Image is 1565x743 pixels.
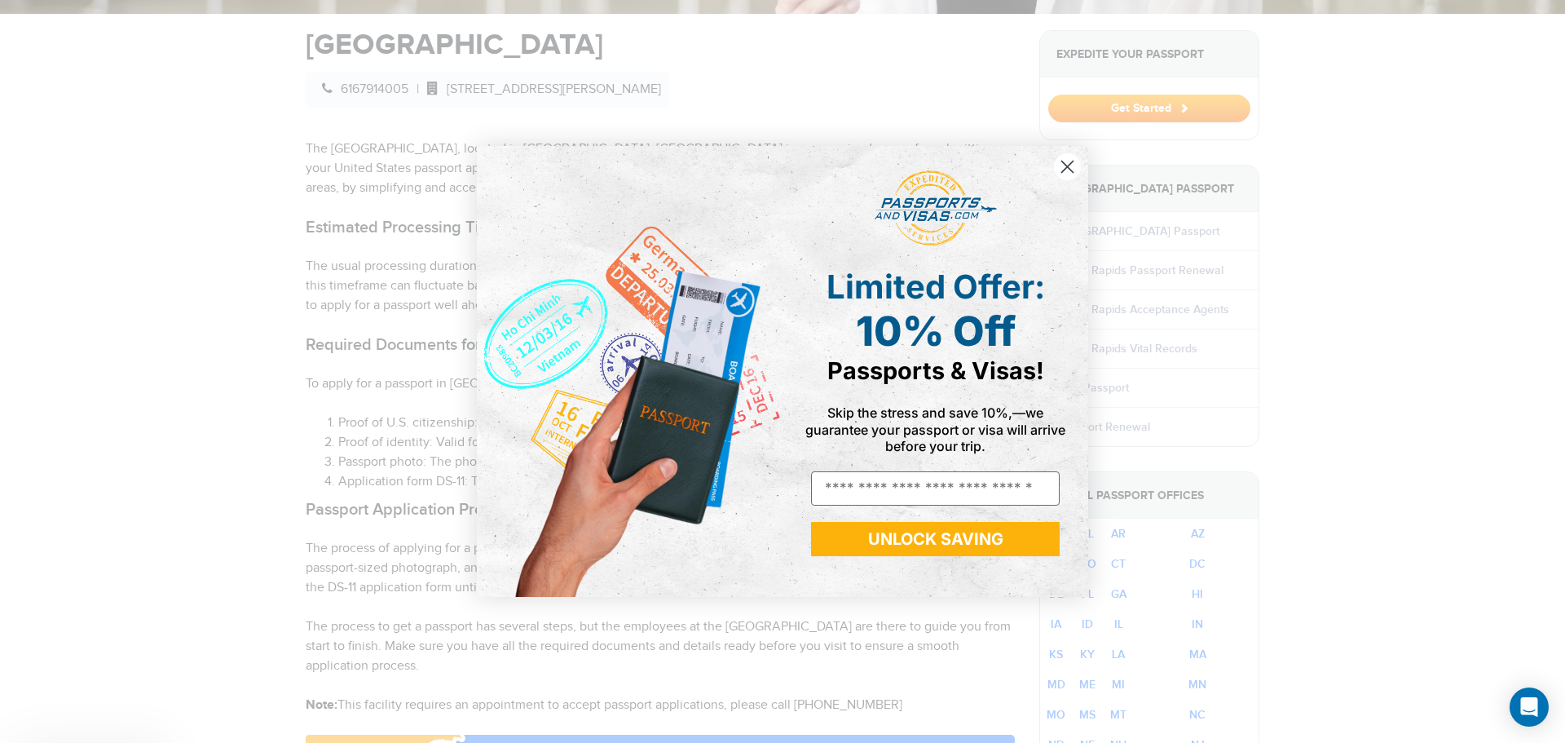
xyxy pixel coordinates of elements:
[1053,153,1082,181] button: Close dialog
[856,307,1016,356] span: 10% Off
[805,405,1065,453] span: Skip the stress and save 10%,—we guarantee your passport or visa will arrive before your trip.
[827,356,1044,385] span: Passports & Visas!
[875,170,997,247] img: passports and visas
[1510,688,1549,727] div: Open Intercom Messenger
[477,146,782,597] img: de9cda0d-0715-46ca-9a25-073762a91ba7.png
[827,267,1045,307] span: Limited Offer:
[811,522,1060,556] button: UNLOCK SAVING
